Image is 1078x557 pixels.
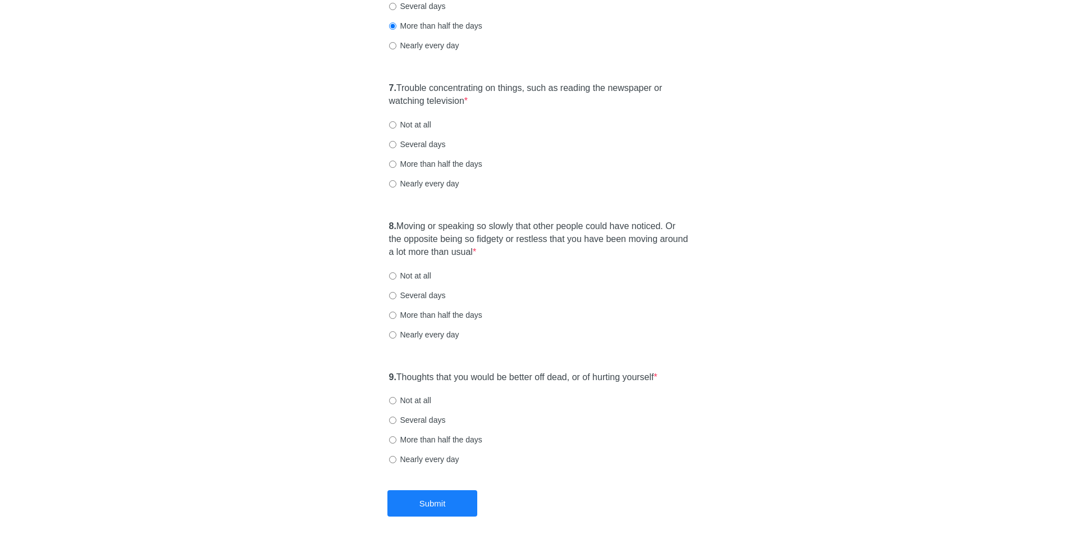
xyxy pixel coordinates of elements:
[389,272,396,280] input: Not at all
[389,312,396,319] input: More than half the days
[389,395,431,406] label: Not at all
[389,456,396,463] input: Nearly every day
[389,329,459,340] label: Nearly every day
[389,121,396,129] input: Not at all
[389,372,396,382] strong: 9.
[389,178,459,189] label: Nearly every day
[389,309,482,321] label: More than half the days
[389,20,482,31] label: More than half the days
[389,417,396,424] input: Several days
[389,42,396,49] input: Nearly every day
[389,331,396,339] input: Nearly every day
[389,40,459,51] label: Nearly every day
[389,141,396,148] input: Several days
[389,119,431,130] label: Not at all
[389,454,459,465] label: Nearly every day
[389,83,396,93] strong: 7.
[389,397,396,404] input: Not at all
[389,434,482,445] label: More than half the days
[389,290,446,301] label: Several days
[389,221,396,231] strong: 8.
[389,3,396,10] input: Several days
[389,139,446,150] label: Several days
[389,270,431,281] label: Not at all
[389,161,396,168] input: More than half the days
[389,1,446,12] label: Several days
[389,436,396,444] input: More than half the days
[389,158,482,170] label: More than half the days
[389,414,446,426] label: Several days
[389,292,396,299] input: Several days
[389,371,657,384] label: Thoughts that you would be better off dead, or of hurting yourself
[389,180,396,188] input: Nearly every day
[389,22,396,30] input: More than half the days
[389,82,689,108] label: Trouble concentrating on things, such as reading the newspaper or watching television
[387,490,477,517] button: Submit
[389,220,689,259] label: Moving or speaking so slowly that other people could have noticed. Or the opposite being so fidge...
